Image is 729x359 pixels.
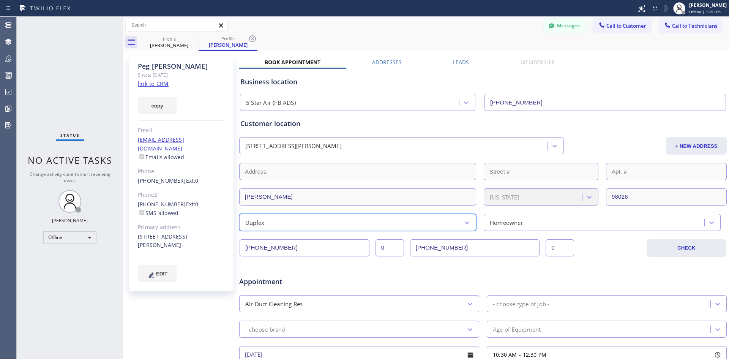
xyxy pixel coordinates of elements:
[372,59,402,66] label: Addresses
[484,163,598,180] input: Street #
[199,34,257,50] div: Peg Oltman
[138,209,178,217] label: SMS allowed
[660,3,671,14] button: Mute
[519,351,521,358] span: -
[156,271,167,277] span: EDIT
[140,36,198,42] div: Profile
[659,19,721,33] button: Call to Technicians
[544,19,585,33] button: Messages
[240,119,726,129] div: Customer location
[138,71,225,79] div: Since: [DATE]
[647,239,726,257] button: CHECK
[521,59,555,66] label: Membership
[139,154,144,159] input: Emails allowed
[138,223,225,232] div: Primary address
[239,277,401,287] span: Appointment
[523,351,547,358] span: 12:30 PM
[246,98,296,107] div: 5 Star Air (FB ADS)
[493,325,541,334] div: Age of Equipment
[453,59,469,66] label: Leads
[138,191,225,199] div: Phone2
[186,201,199,208] span: Ext: 0
[139,210,144,215] input: SMS allowed
[493,351,517,358] span: 10:30 AM
[30,171,110,184] span: Change activity state to start receiving tasks.
[689,9,721,14] span: Offline | 12d 10h
[138,80,169,87] a: link to CRM
[606,22,646,29] span: Call to Customer
[240,239,369,256] input: Phone Number
[493,299,549,308] div: - choose type of job -
[43,231,96,244] div: Offline
[490,218,523,227] div: Homeowner
[376,239,404,256] input: Ext.
[245,325,289,334] div: - choose brand -
[138,201,186,208] a: [PHONE_NUMBER]
[60,133,80,138] span: Status
[240,77,726,87] div: Business location
[593,19,651,33] button: Call to Customer
[199,41,257,48] div: [PERSON_NAME]
[186,177,199,184] span: Ext: 0
[546,239,574,256] input: Ext. 2
[245,142,342,150] div: [STREET_ADDRESS][PERSON_NAME]
[265,59,320,66] label: Book Appointment
[666,137,727,155] button: + NEW ADDRESS
[138,232,225,250] div: [STREET_ADDRESS][PERSON_NAME]
[138,167,225,176] div: Phone
[606,163,727,180] input: Apt. #
[689,2,727,8] div: [PERSON_NAME]
[52,217,88,224] div: [PERSON_NAME]
[138,97,177,114] button: copy
[138,126,225,135] div: Email
[410,239,540,256] input: Phone Number 2
[126,19,227,31] input: Search
[138,62,225,71] div: Peg [PERSON_NAME]
[138,265,177,282] button: EDIT
[28,154,112,166] span: No active tasks
[140,34,198,51] div: Norman Kulla
[606,188,727,206] input: ZIP
[138,177,186,184] a: [PHONE_NUMBER]
[245,218,264,227] div: Duplex
[239,188,476,206] input: City
[140,42,198,49] div: [PERSON_NAME]
[672,22,717,29] span: Call to Technicians
[138,153,185,161] label: Emails allowed
[245,299,303,308] div: Air Duct Cleaning Res
[138,136,184,152] a: [EMAIL_ADDRESS][DOMAIN_NAME]
[199,36,257,41] div: Profile
[484,94,726,111] input: Phone Number
[239,163,476,180] input: Address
